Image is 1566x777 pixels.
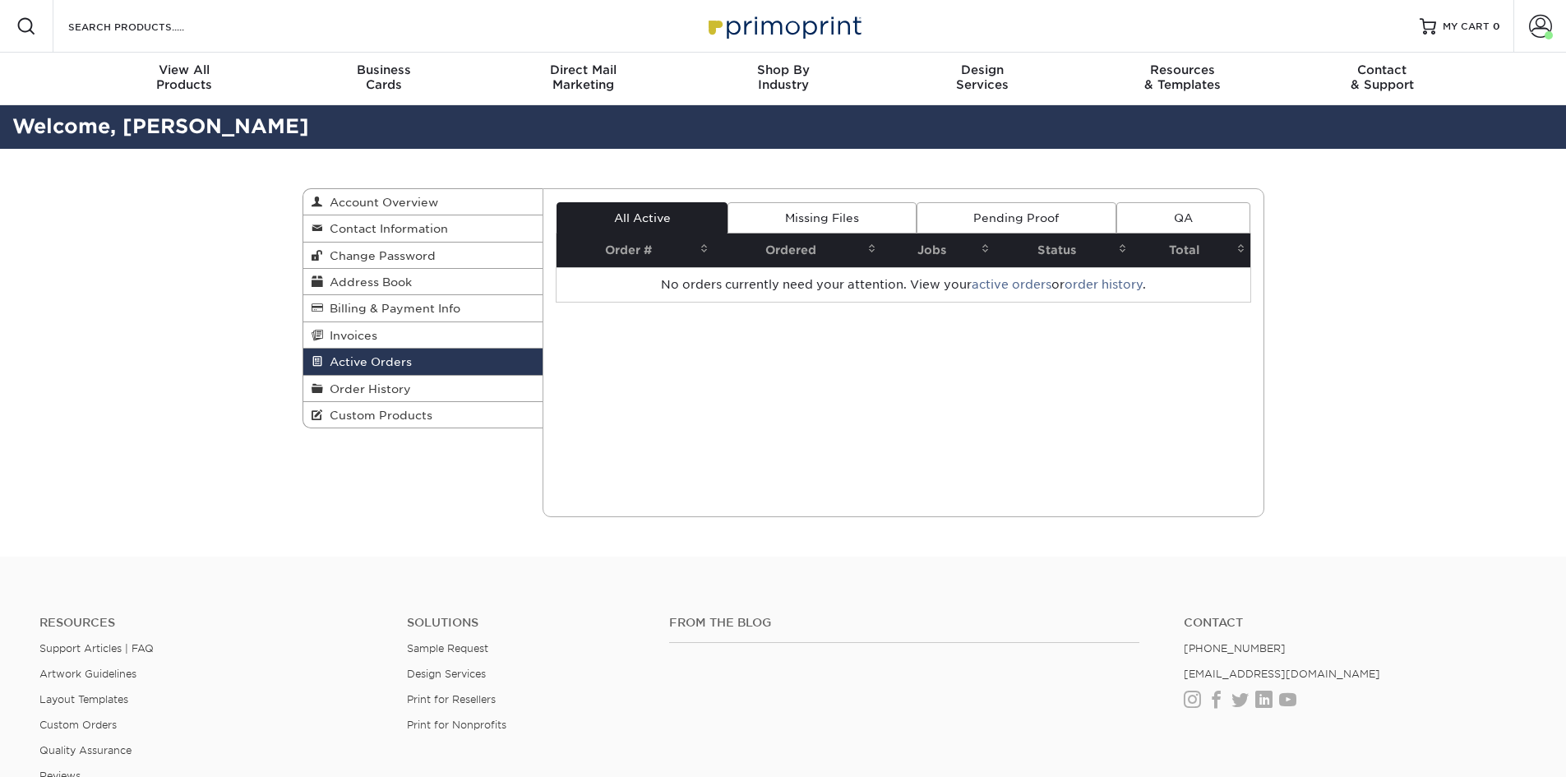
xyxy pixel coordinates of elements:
[483,53,683,105] a: Direct MailMarketing
[669,616,1139,630] h4: From the Blog
[1184,668,1380,680] a: [EMAIL_ADDRESS][DOMAIN_NAME]
[323,275,412,289] span: Address Book
[701,8,866,44] img: Primoprint
[1065,278,1143,291] a: order history
[323,329,377,342] span: Invoices
[1132,234,1250,267] th: Total
[39,693,128,705] a: Layout Templates
[557,267,1250,302] td: No orders currently need your attention. View your or .
[1282,53,1482,105] a: Contact& Support
[323,409,432,422] span: Custom Products
[323,196,438,209] span: Account Overview
[303,189,543,215] a: Account Overview
[972,278,1051,291] a: active orders
[39,642,154,654] a: Support Articles | FAQ
[303,402,543,428] a: Custom Products
[407,616,644,630] h4: Solutions
[728,202,916,234] a: Missing Files
[1282,62,1482,77] span: Contact
[557,202,728,234] a: All Active
[883,62,1083,92] div: Services
[303,215,543,242] a: Contact Information
[683,53,883,105] a: Shop ByIndustry
[1443,20,1490,34] span: MY CART
[323,222,448,235] span: Contact Information
[39,616,382,630] h4: Resources
[1116,202,1250,234] a: QA
[303,349,543,375] a: Active Orders
[85,62,284,77] span: View All
[303,243,543,269] a: Change Password
[284,53,483,105] a: BusinessCards
[85,62,284,92] div: Products
[85,53,284,105] a: View AllProducts
[683,62,883,92] div: Industry
[39,719,117,731] a: Custom Orders
[881,234,995,267] th: Jobs
[284,62,483,92] div: Cards
[323,355,412,368] span: Active Orders
[995,234,1132,267] th: Status
[683,62,883,77] span: Shop By
[1083,62,1282,77] span: Resources
[917,202,1116,234] a: Pending Proof
[303,295,543,321] a: Billing & Payment Info
[1493,21,1500,32] span: 0
[303,322,543,349] a: Invoices
[883,62,1083,77] span: Design
[407,719,506,731] a: Print for Nonprofits
[303,269,543,295] a: Address Book
[407,668,486,680] a: Design Services
[1083,53,1282,105] a: Resources& Templates
[483,62,683,77] span: Direct Mail
[407,642,488,654] a: Sample Request
[323,249,436,262] span: Change Password
[1083,62,1282,92] div: & Templates
[1184,642,1286,654] a: [PHONE_NUMBER]
[39,668,136,680] a: Artwork Guidelines
[1282,62,1482,92] div: & Support
[483,62,683,92] div: Marketing
[557,234,714,267] th: Order #
[39,744,132,756] a: Quality Assurance
[714,234,881,267] th: Ordered
[1184,616,1527,630] a: Contact
[284,62,483,77] span: Business
[323,382,411,395] span: Order History
[407,693,496,705] a: Print for Resellers
[323,302,460,315] span: Billing & Payment Info
[67,16,227,36] input: SEARCH PRODUCTS.....
[883,53,1083,105] a: DesignServices
[303,376,543,402] a: Order History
